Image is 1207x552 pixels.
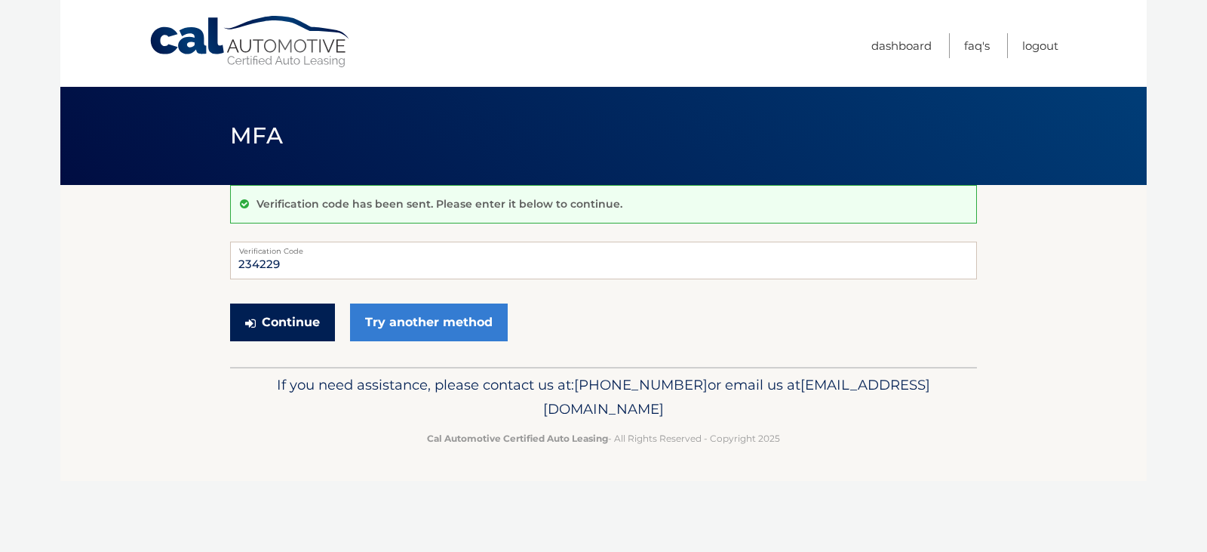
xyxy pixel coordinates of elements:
p: If you need assistance, please contact us at: or email us at [240,373,967,421]
a: Try another method [350,304,508,341]
a: FAQ's [964,33,990,58]
strong: Cal Automotive Certified Auto Leasing [427,433,608,444]
p: Verification code has been sent. Please enter it below to continue. [256,197,622,211]
span: [PHONE_NUMBER] [574,376,708,393]
a: Logout [1022,33,1058,58]
p: - All Rights Reserved - Copyright 2025 [240,430,967,446]
a: Dashboard [871,33,932,58]
span: [EMAIL_ADDRESS][DOMAIN_NAME] [543,376,930,418]
label: Verification Code [230,242,977,254]
input: Verification Code [230,242,977,279]
span: MFA [230,122,283,150]
a: Cal Automotive [149,15,352,69]
button: Continue [230,304,335,341]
